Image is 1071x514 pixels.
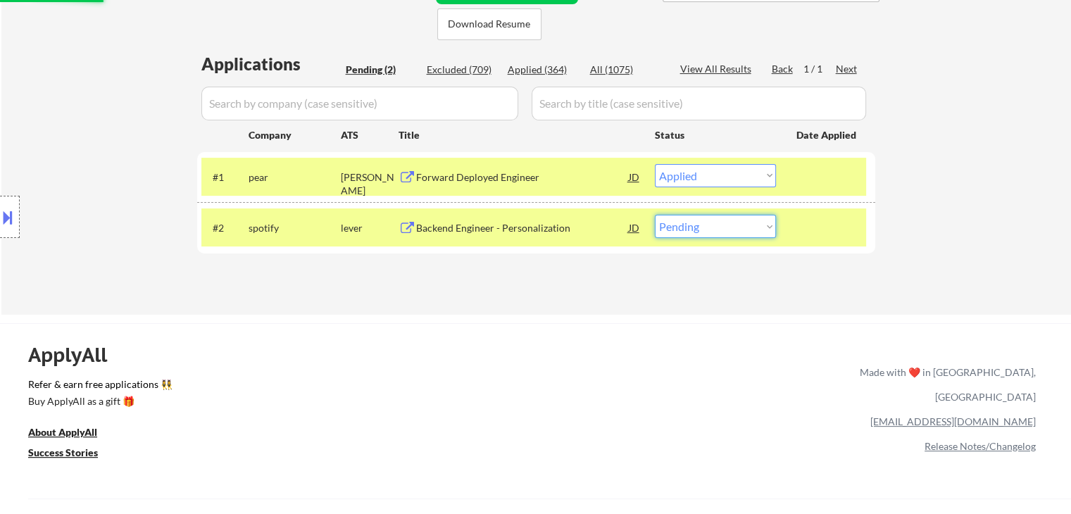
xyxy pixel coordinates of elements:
input: Search by company (case sensitive) [201,87,518,120]
div: Backend Engineer - Personalization [416,221,629,235]
div: Excluded (709) [427,63,497,77]
div: Made with ❤️ in [GEOGRAPHIC_DATA], [GEOGRAPHIC_DATA] [854,360,1036,409]
div: spotify [249,221,341,235]
div: Next [836,62,858,76]
a: Release Notes/Changelog [925,440,1036,452]
div: Applied (364) [508,63,578,77]
div: Applications [201,56,341,73]
div: JD [627,215,641,240]
div: Title [399,128,641,142]
div: View All Results [680,62,756,76]
div: Status [655,122,776,147]
a: [EMAIL_ADDRESS][DOMAIN_NAME] [870,415,1036,427]
div: All (1075) [590,63,660,77]
div: Buy ApplyAll as a gift 🎁 [28,396,169,406]
u: About ApplyAll [28,426,97,438]
div: [PERSON_NAME] [341,170,399,198]
a: Success Stories [28,446,117,463]
a: Buy ApplyAll as a gift 🎁 [28,394,169,412]
div: JD [627,164,641,189]
div: lever [341,221,399,235]
u: Success Stories [28,446,98,458]
div: Pending (2) [346,63,416,77]
div: pear [249,170,341,184]
div: 1 / 1 [803,62,836,76]
div: Company [249,128,341,142]
a: Refer & earn free applications 👯‍♀️ [28,380,565,394]
div: Forward Deployed Engineer [416,170,629,184]
div: ATS [341,128,399,142]
button: Download Resume [437,8,541,40]
input: Search by title (case sensitive) [532,87,866,120]
div: Date Applied [796,128,858,142]
a: About ApplyAll [28,425,117,443]
div: Back [772,62,794,76]
div: ApplyAll [28,343,123,367]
